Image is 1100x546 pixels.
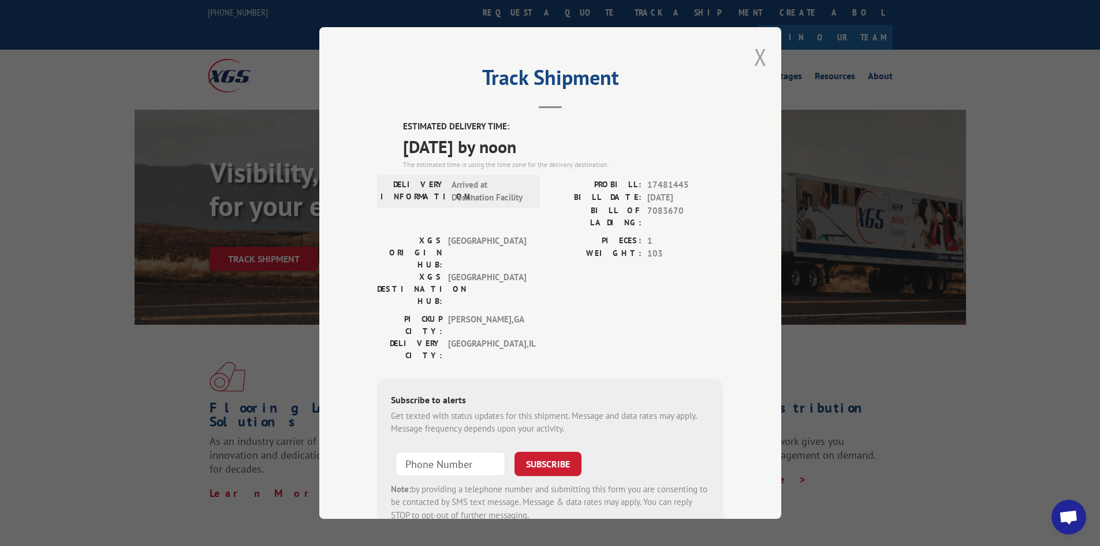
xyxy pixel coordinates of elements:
label: WEIGHT: [550,247,642,261]
label: XGS DESTINATION HUB: [377,271,442,307]
div: Get texted with status updates for this shipment. Message and data rates may apply. Message frequ... [391,410,710,436]
span: [GEOGRAPHIC_DATA] , IL [448,337,526,362]
label: BILL OF LADING: [550,205,642,229]
button: SUBSCRIBE [514,452,581,476]
label: PIECES: [550,235,642,248]
label: XGS ORIGIN HUB: [377,235,442,271]
input: Phone Number [396,452,505,476]
span: [PERSON_NAME] , GA [448,313,526,337]
label: PICKUP CITY: [377,313,442,337]
label: PROBILL: [550,179,642,192]
div: by providing a telephone number and submitting this form you are consenting to be contacted by SM... [391,483,710,522]
div: The estimated time is using the time zone for the delivery destination. [403,159,724,170]
span: [DATE] [647,191,724,205]
span: 103 [647,247,724,261]
span: Arrived at Destination Facility [452,179,530,205]
label: DELIVERY INFORMATION: [381,179,446,205]
label: DELIVERY CITY: [377,337,442,362]
span: [GEOGRAPHIC_DATA] [448,271,526,307]
span: 1 [647,235,724,248]
label: BILL DATE: [550,191,642,205]
span: 17481445 [647,179,724,192]
span: 7083670 [647,205,724,229]
div: Subscribe to alerts [391,393,710,410]
h2: Track Shipment [377,69,724,91]
button: Close modal [754,42,767,72]
strong: Note: [391,484,411,495]
div: Open chat [1051,500,1086,534]
span: [DATE] by noon [403,133,724,159]
label: ESTIMATED DELIVERY TIME: [403,120,724,133]
span: [GEOGRAPHIC_DATA] [448,235,526,271]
